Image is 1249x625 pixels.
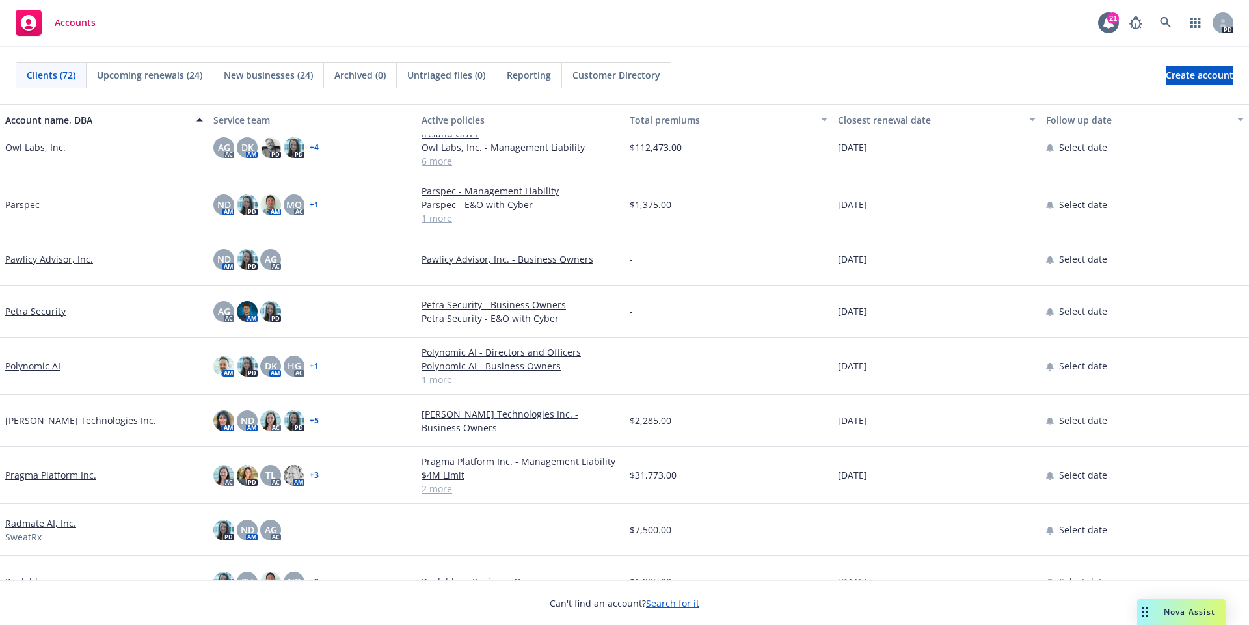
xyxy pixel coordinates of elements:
[1041,104,1249,135] button: Follow up date
[260,137,281,158] img: photo
[213,465,234,486] img: photo
[1059,414,1107,427] span: Select date
[260,410,281,431] img: photo
[310,472,319,479] a: + 3
[217,252,231,266] span: ND
[422,211,619,225] a: 1 more
[838,140,867,154] span: [DATE]
[1183,10,1209,36] a: Switch app
[422,407,619,434] a: [PERSON_NAME] Technologies Inc. - Business Owners
[838,304,867,318] span: [DATE]
[838,468,867,482] span: [DATE]
[286,198,302,211] span: MQ
[334,68,386,82] span: Archived (0)
[218,304,230,318] span: AG
[838,523,841,537] span: -
[288,359,301,373] span: HG
[5,575,47,589] a: Reelables
[1166,63,1233,88] span: Create account
[5,530,42,544] span: SweatRx
[241,523,254,537] span: ND
[838,359,867,373] span: [DATE]
[1059,252,1107,266] span: Select date
[237,465,258,486] img: photo
[237,301,258,322] img: photo
[630,140,682,154] span: $112,473.00
[5,113,189,127] div: Account name, DBA
[422,140,619,154] a: Owl Labs, Inc. - Management Liability
[217,198,231,211] span: ND
[630,468,677,482] span: $31,773.00
[1059,468,1107,482] span: Select date
[422,345,619,359] a: Polynomic AI - Directors and Officers
[1046,113,1229,127] div: Follow up date
[422,113,619,127] div: Active policies
[208,104,416,135] button: Service team
[838,198,867,211] span: [DATE]
[407,68,485,82] span: Untriaged files (0)
[1137,599,1153,625] div: Drag to move
[838,113,1021,127] div: Closest renewal date
[5,198,40,211] a: Parspec
[838,252,867,266] span: [DATE]
[422,455,619,468] a: Pragma Platform Inc. - Management Liability
[310,578,319,586] a: + 2
[213,572,234,592] img: photo
[422,523,425,537] span: -
[507,68,551,82] span: Reporting
[55,18,96,28] span: Accounts
[10,5,101,41] a: Accounts
[5,140,66,154] a: Owl Labs, Inc.
[213,520,234,540] img: photo
[1059,575,1107,589] span: Select date
[310,201,319,209] a: + 1
[422,184,619,198] a: Parspec - Management Liability
[5,304,66,318] a: Petra Security
[422,154,619,168] a: 6 more
[284,137,304,158] img: photo
[838,575,867,589] span: [DATE]
[1059,198,1107,211] span: Select date
[310,362,319,370] a: + 1
[630,113,813,127] div: Total premiums
[416,104,624,135] button: Active policies
[260,572,281,592] img: photo
[422,198,619,211] a: Parspec - E&O with Cyber
[838,414,867,427] span: [DATE]
[237,194,258,215] img: photo
[630,304,633,318] span: -
[241,575,253,589] span: ZU
[237,356,258,377] img: photo
[1059,304,1107,318] span: Select date
[550,596,699,610] span: Can't find an account?
[1137,599,1226,625] button: Nova Assist
[288,575,301,589] span: ND
[630,523,671,537] span: $7,500.00
[5,252,93,266] a: Pawlicy Advisor, Inc.
[310,417,319,425] a: + 5
[213,356,234,377] img: photo
[241,140,254,154] span: DK
[241,414,254,427] span: ND
[310,144,319,152] a: + 4
[630,198,671,211] span: $1,375.00
[422,468,619,482] a: $4M Limit
[624,104,833,135] button: Total premiums
[5,414,156,427] a: [PERSON_NAME] Technologies Inc.
[422,482,619,496] a: 2 more
[260,301,281,322] img: photo
[630,414,671,427] span: $2,285.00
[422,575,619,589] a: Reelables - Business Owners
[1123,10,1149,36] a: Report a Bug
[5,516,76,530] a: Radmate AI, Inc.
[5,359,60,373] a: Polynomic AI
[265,252,277,266] span: AG
[218,140,230,154] span: AG
[224,68,313,82] span: New businesses (24)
